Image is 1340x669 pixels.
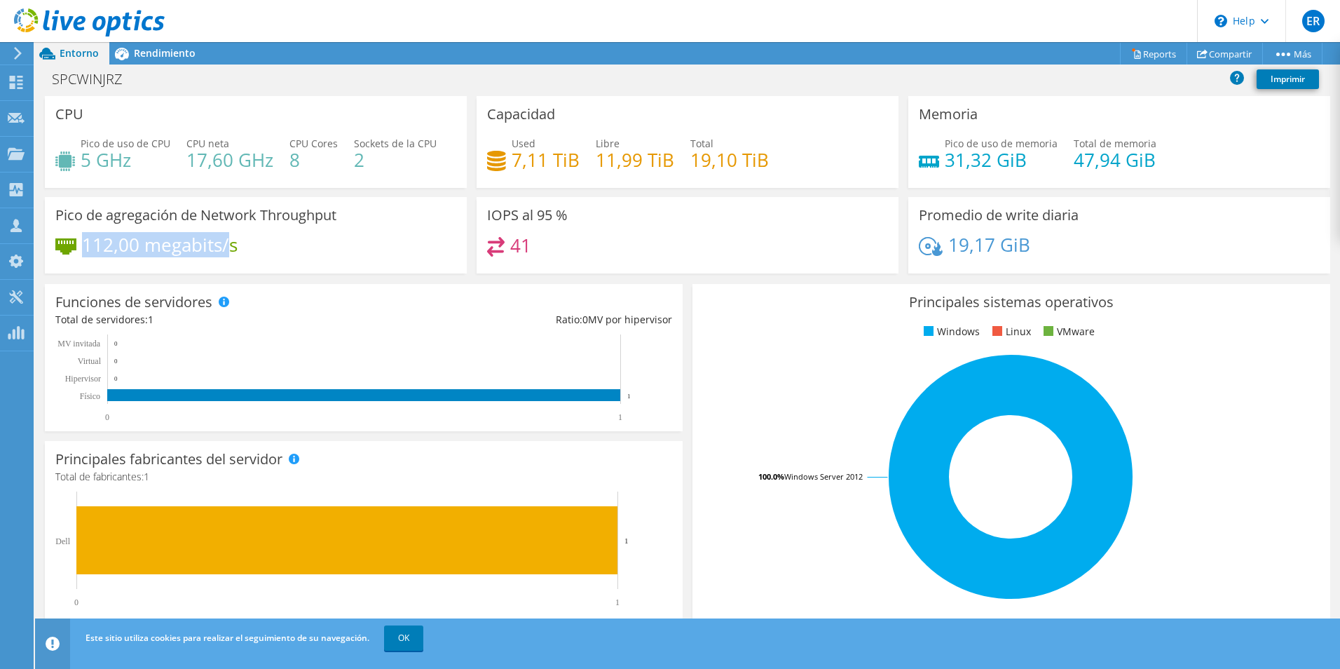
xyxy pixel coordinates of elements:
h4: 47,94 GiB [1074,152,1156,168]
h4: Total de fabricantes: [55,469,672,485]
span: 1 [148,313,153,326]
h3: Capacidad [487,107,555,122]
li: Linux [989,324,1031,339]
text: Virtual [78,356,102,366]
a: Más [1262,43,1322,65]
span: Pico de uso de memoria [945,137,1058,150]
text: 0 [114,358,118,365]
span: CPU Cores [289,137,338,150]
h1: SPCWINJRZ [46,72,144,87]
h4: 2 [354,152,437,168]
a: Compartir [1187,43,1263,65]
text: 1 [624,536,629,545]
span: ER [1302,10,1325,32]
h4: 19,10 TiB [690,152,769,168]
h4: 7,11 TiB [512,152,580,168]
span: Pico de uso de CPU [81,137,170,150]
span: CPU neta [186,137,229,150]
tspan: Físico [80,391,100,401]
h3: Pico de agregación de Network Throughput [55,208,336,223]
span: Rendimiento [134,46,196,60]
li: VMware [1040,324,1095,339]
a: Imprimir [1257,69,1319,89]
span: 1 [144,470,149,483]
h3: IOPS al 95 % [487,208,568,223]
text: 0 [114,340,118,347]
h4: 31,32 GiB [945,152,1058,168]
li: Windows [920,324,980,339]
span: Este sitio utiliza cookies para realizar el seguimiento de su navegación. [86,632,369,644]
span: Libre [596,137,620,150]
text: MV invitada [57,339,100,349]
h4: 8 [289,152,338,168]
h3: Principales sistemas operativos [703,295,1320,310]
text: 0 [114,375,118,382]
span: Sockets de la CPU [354,137,437,150]
text: 1 [618,412,622,422]
span: Entorno [60,46,99,60]
h4: 112,00 megabits/s [82,237,238,252]
text: 1 [627,393,631,400]
tspan: Windows Server 2012 [784,471,863,482]
h4: 17,60 GHz [186,152,273,168]
h4: 41 [510,238,531,253]
span: Total de memoria [1074,137,1156,150]
h4: 19,17 GiB [948,237,1030,252]
a: Reports [1120,43,1187,65]
tspan: 100.0% [758,471,784,482]
div: Ratio: MV por hipervisor [364,312,672,327]
h3: Promedio de write diaria [919,208,1079,223]
span: Used [512,137,535,150]
h4: 11,99 TiB [596,152,674,168]
span: Total [690,137,713,150]
text: Hipervisor [65,374,101,384]
text: 0 [105,412,109,422]
text: Dell [55,536,70,546]
a: OK [384,626,423,651]
h3: Principales fabricantes del servidor [55,452,282,467]
h4: 5 GHz [81,152,170,168]
h3: Memoria [919,107,978,122]
span: 0 [582,313,588,326]
h3: Funciones de servidores [55,295,212,310]
text: 0 [74,597,78,607]
div: Total de servidores: [55,312,364,327]
svg: \n [1215,15,1227,27]
text: 1 [615,597,620,607]
h3: CPU [55,107,83,122]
